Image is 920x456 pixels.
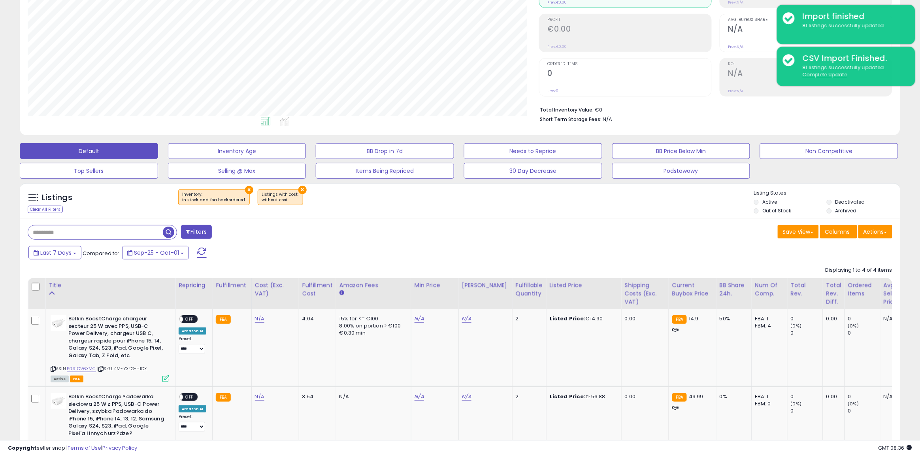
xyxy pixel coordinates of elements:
b: Listed Price: [550,315,586,322]
div: FBA: 1 [755,315,781,322]
span: Profit [548,18,711,22]
div: Avg Selling Price [884,281,912,306]
small: Prev: €0.00 [548,44,567,49]
button: Default [20,143,158,159]
span: Columns [825,228,850,236]
div: Displaying 1 to 4 of 4 items [826,267,892,274]
button: × [245,186,253,194]
div: Min Price [415,281,455,289]
small: Prev: N/A [728,44,744,49]
button: Columns [820,225,857,238]
div: 81 listings successfully updated. [797,64,909,79]
a: N/A [415,393,424,401]
span: FBA [70,376,83,382]
button: Non Competitive [760,143,898,159]
div: 0 [848,315,880,322]
button: × [298,186,307,194]
div: CSV Import Finished. [797,53,909,64]
div: 4.04 [302,315,330,322]
a: N/A [462,315,471,323]
h2: N/A [728,69,892,79]
u: Complete Update [803,71,847,78]
div: 0 [848,407,880,414]
div: 81 listings successfully updated. [797,22,909,30]
div: N/A [339,393,405,400]
span: Inventory : [183,191,245,203]
div: N/A [884,393,910,400]
span: Ordered Items [548,62,711,66]
h5: Listings [42,192,72,203]
small: FBA [672,393,687,402]
div: Total Rev. [791,281,820,298]
small: FBA [672,315,687,324]
span: 2025-10-9 08:36 GMT [879,444,912,452]
div: 0 [791,393,823,400]
button: Items Being Repriced [316,163,454,179]
span: 49.99 [689,393,703,400]
div: 2 [516,315,540,322]
h2: N/A [728,25,892,35]
button: 30 Day Decrease [464,163,602,179]
div: 0% [720,393,746,400]
span: OFF [183,394,196,401]
span: Listings with cost : [262,191,299,203]
div: 15% for <= €100 [339,315,405,322]
div: 0.00 [625,315,663,322]
div: 0 [791,407,823,414]
button: Last 7 Days [28,246,81,259]
h2: €0.00 [548,25,711,35]
div: Title [49,281,172,289]
small: FBA [216,315,230,324]
img: 21WjzcFcNJS._SL40_.jpg [51,393,66,409]
div: 8.00% on portion > €100 [339,322,405,329]
span: Sep-25 - Oct-01 [134,249,179,257]
button: Top Sellers [20,163,158,179]
p: Listing States: [754,189,901,197]
div: 0.00 [826,393,839,400]
label: Deactivated [835,199,865,205]
span: OFF [183,316,196,323]
button: Needs to Reprice [464,143,602,159]
div: seller snap | | [8,445,137,452]
button: Filters [181,225,212,239]
div: €14.90 [550,315,615,322]
div: Fulfillment Cost [302,281,333,298]
button: Sep-25 - Oct-01 [122,246,189,259]
div: zł 56.88 [550,393,615,400]
button: Podstawowy [612,163,750,179]
span: N/A [603,115,613,123]
span: ROI [728,62,892,66]
button: Save View [778,225,819,238]
b: Belkin BoostCharge ?adowarka sieciowa 25 W z PPS, USB-C Power Delivery, szybka ?adowarka do iPhon... [68,393,164,439]
div: [PERSON_NAME] [462,281,509,289]
div: BB Share 24h. [720,281,748,298]
div: Ordered Items [848,281,877,298]
div: 3.54 [302,393,330,400]
div: 2 [516,393,540,400]
span: 14.9 [689,315,699,322]
small: (0%) [848,401,859,407]
b: Short Term Storage Fees: [540,116,602,123]
div: 0.00 [625,393,663,400]
div: Cost (Exc. VAT) [255,281,296,298]
span: Compared to: [83,250,119,257]
b: Listed Price: [550,393,586,400]
div: Amazon AI [179,327,206,335]
button: Actions [858,225,892,238]
div: Fulfillable Quantity [516,281,543,298]
a: Terms of Use [68,444,101,452]
div: 0 [848,329,880,337]
div: FBM: 0 [755,400,781,407]
small: Prev: 0 [548,89,559,93]
span: Last 7 Days [40,249,72,257]
div: Total Rev. Diff. [826,281,841,306]
span: | SKU: 4M-YXFG-HIOX [97,365,147,372]
div: FBM: 4 [755,322,781,329]
button: Inventory Age [168,143,306,159]
div: Preset: [179,336,206,354]
small: Prev: N/A [728,89,744,93]
a: B091CV6XMC [67,365,96,372]
div: Clear All Filters [28,206,63,213]
div: 0.00 [826,315,839,322]
div: Num of Comp. [755,281,784,298]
